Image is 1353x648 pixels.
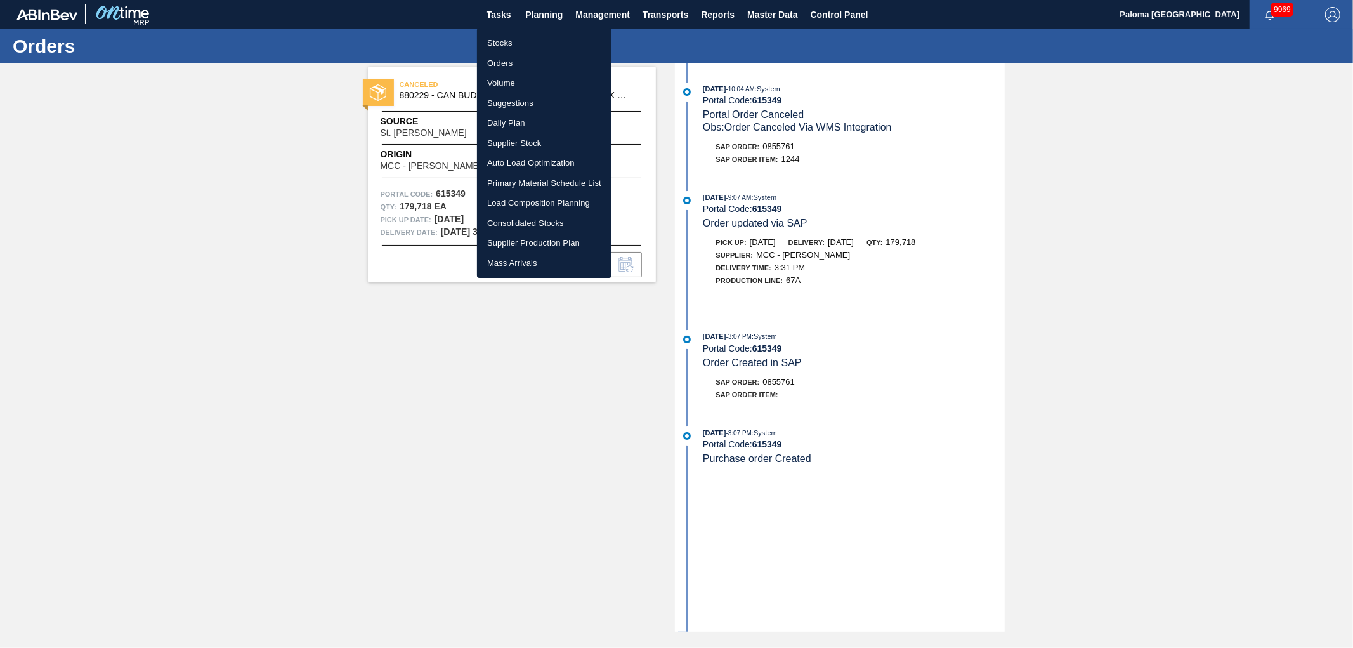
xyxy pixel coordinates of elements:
a: Consolidated Stocks [477,213,611,234]
a: Supplier Stock [477,133,611,154]
a: Mass Arrivals [477,253,611,274]
a: Supplier Production Plan [477,233,611,253]
a: Daily Plan [477,113,611,133]
a: Primary Material Schedule List [477,173,611,194]
a: Stocks [477,33,611,53]
a: Auto Load Optimization [477,153,611,173]
a: Orders [477,53,611,74]
a: Suggestions [477,93,611,114]
a: Load Composition Planning [477,193,611,213]
a: Volume [477,73,611,93]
